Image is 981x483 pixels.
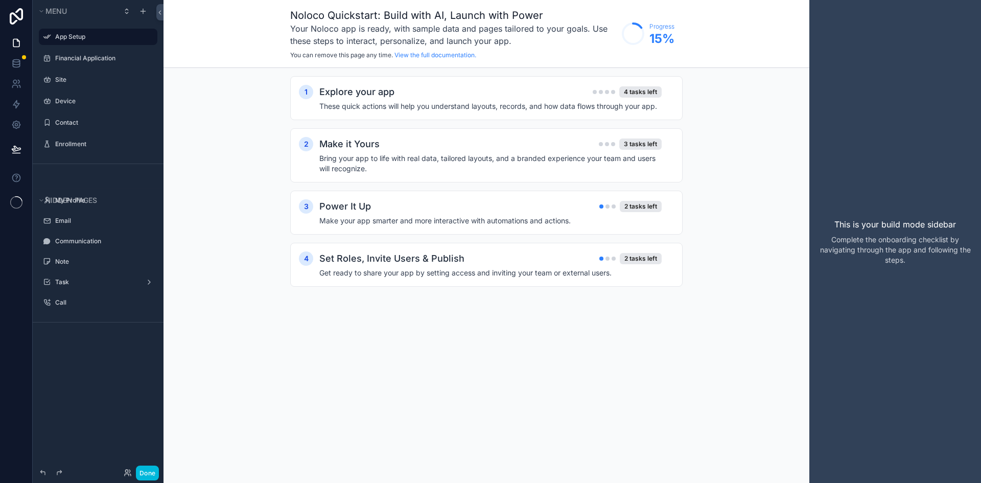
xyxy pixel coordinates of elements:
label: Device [55,97,151,105]
label: My Profile [55,196,151,204]
p: This is your build mode sidebar [834,218,956,231]
span: Menu [45,7,67,15]
label: Call [55,298,151,307]
div: scrollable content [163,68,809,315]
h4: Bring your app to life with real data, tailored layouts, and a branded experience your team and u... [319,153,662,174]
div: 2 [299,137,313,151]
div: 4 [299,251,313,266]
div: 3 tasks left [619,139,662,150]
div: 2 tasks left [620,201,662,212]
label: Enrollment [55,140,151,148]
h2: Explore your app [319,85,394,99]
button: Menu [37,4,116,18]
div: 3 [299,199,313,214]
span: You can remove this page any time. [290,51,393,59]
label: Site [55,76,151,84]
label: Task [55,278,137,286]
p: Complete the onboarding checklist by navigating through the app and following the steps. [818,235,973,265]
label: Note [55,258,151,266]
div: 2 tasks left [620,253,662,264]
div: 1 [299,85,313,99]
button: Done [136,466,159,480]
a: View the full documentation. [394,51,476,59]
span: Progress [649,22,674,31]
label: Financial Application [55,54,151,62]
span: 15 % [649,31,674,47]
label: App Setup [55,33,151,41]
h4: Get ready to share your app by setting access and inviting your team or external users. [319,268,662,278]
label: Contact [55,119,151,127]
h2: Power It Up [319,199,371,214]
label: Communication [55,237,151,245]
div: 4 tasks left [619,86,662,98]
label: Email [55,217,151,225]
h1: Noloco Quickstart: Build with AI, Launch with Power [290,8,617,22]
h3: Your Noloco app is ready, with sample data and pages tailored to your goals. Use these steps to i... [290,22,617,47]
h2: Make it Yours [319,137,380,151]
button: Hidden pages [37,193,153,208]
h4: Make your app smarter and more interactive with automations and actions. [319,216,662,226]
h2: Set Roles, Invite Users & Publish [319,251,464,266]
h4: These quick actions will help you understand layouts, records, and how data flows through your app. [319,101,662,111]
